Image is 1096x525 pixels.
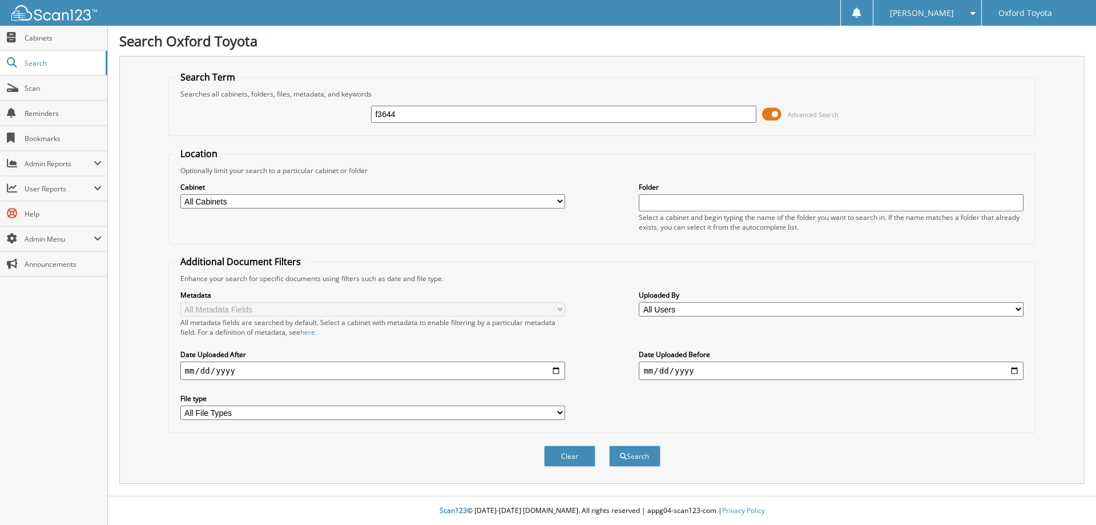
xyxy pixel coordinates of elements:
[25,58,100,68] span: Search
[25,259,102,269] span: Announcements
[722,506,765,515] a: Privacy Policy
[890,10,954,17] span: [PERSON_NAME]
[175,255,307,268] legend: Additional Document Filters
[175,89,1030,99] div: Searches all cabinets, folders, files, metadata, and keywords
[175,274,1030,283] div: Enhance your search for specific documents using filters such as date and file type.
[11,5,97,21] img: scan123-logo-white.svg
[180,362,565,380] input: start
[108,497,1096,525] div: © [DATE]-[DATE] [DOMAIN_NAME]. All rights reserved | appg04-scan123-com |
[440,506,467,515] span: Scan123
[25,184,94,194] span: User Reports
[175,71,241,83] legend: Search Term
[180,350,565,359] label: Date Uploaded After
[180,182,565,192] label: Cabinet
[25,134,102,143] span: Bookmarks
[119,31,1085,50] h1: Search Oxford Toyota
[25,209,102,219] span: Help
[1039,470,1096,525] iframe: Chat Widget
[25,234,94,244] span: Admin Menu
[639,350,1024,359] label: Date Uploaded Before
[25,159,94,169] span: Admin Reports
[180,290,565,300] label: Metadata
[609,446,660,467] button: Search
[639,182,1024,192] label: Folder
[25,83,102,93] span: Scan
[998,10,1052,17] span: Oxford Toyota
[180,394,565,403] label: File type
[25,109,102,118] span: Reminders
[180,318,565,337] div: All metadata fields are searched by default. Select a cabinet with metadata to enable filtering b...
[175,147,223,160] legend: Location
[639,290,1024,300] label: Uploaded By
[639,362,1024,380] input: end
[788,110,839,119] span: Advanced Search
[639,213,1024,232] div: Select a cabinet and begin typing the name of the folder you want to search in. If the name match...
[175,166,1030,175] div: Optionally limit your search to a particular cabinet or folder
[300,327,315,337] a: here
[544,446,595,467] button: Clear
[25,33,102,43] span: Cabinets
